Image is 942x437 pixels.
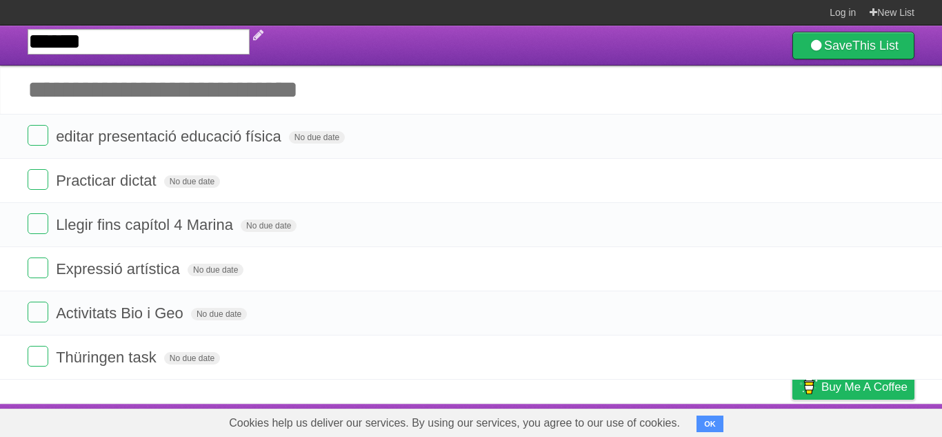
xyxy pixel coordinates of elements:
span: No due date [164,175,220,188]
span: Llegir fins capítol 4 Marina [56,216,237,233]
label: Done [28,169,48,190]
a: Developers [654,407,710,434]
span: No due date [191,308,247,320]
span: Activitats Bio i Geo [56,304,187,322]
img: Buy me a coffee [799,375,818,398]
a: Buy me a coffee [792,374,914,400]
span: No due date [164,352,220,365]
span: No due date [241,220,297,232]
span: Cookies help us deliver our services. By using our services, you agree to our use of cookies. [215,409,694,437]
span: No due date [188,264,243,276]
a: Suggest a feature [828,407,914,434]
span: No due date [289,131,345,144]
b: This List [852,39,899,52]
a: About [609,407,638,434]
label: Done [28,258,48,278]
a: SaveThis List [792,32,914,59]
span: Practicar dictat [56,172,160,189]
label: Done [28,346,48,367]
label: Done [28,213,48,234]
a: Privacy [774,407,810,434]
button: OK [697,416,723,432]
a: Terms [728,407,758,434]
span: Thüringen task [56,349,160,366]
label: Done [28,125,48,146]
span: Expressió artística [56,260,183,278]
span: Buy me a coffee [821,375,908,399]
span: editar presentació educació física [56,128,285,145]
label: Done [28,302,48,322]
